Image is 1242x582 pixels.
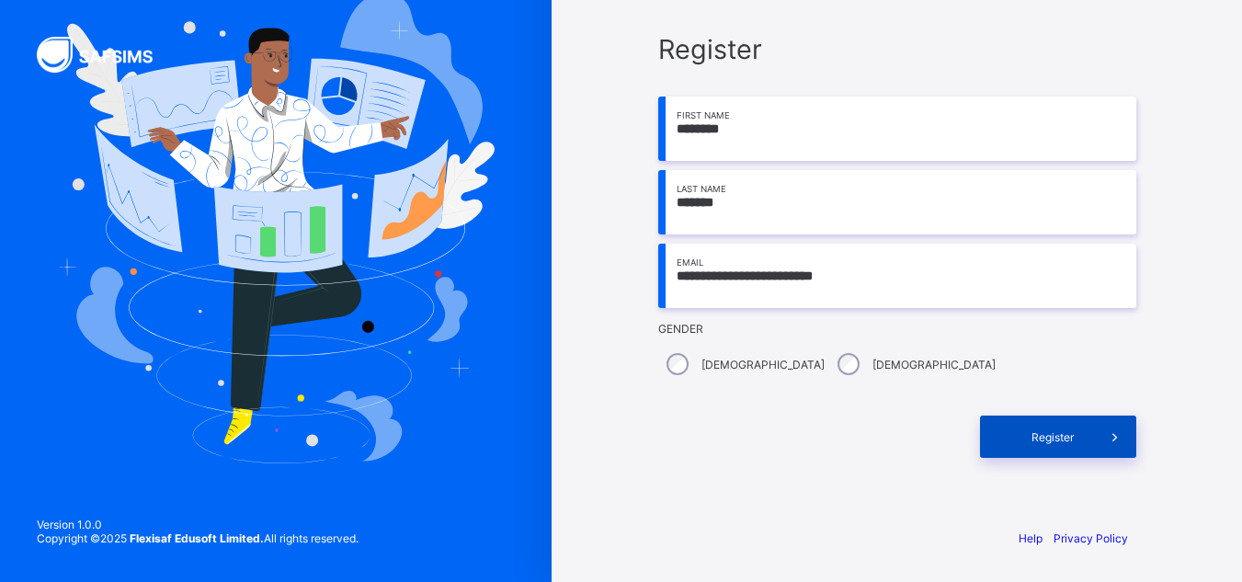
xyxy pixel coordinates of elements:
[1019,531,1043,545] a: Help
[872,358,996,371] label: [DEMOGRAPHIC_DATA]
[37,37,175,73] img: SAFSIMS Logo
[37,531,359,545] span: Copyright © 2025 All rights reserved.
[37,518,359,531] span: Version 1.0.0
[701,358,825,371] label: [DEMOGRAPHIC_DATA]
[658,33,1136,65] span: Register
[658,322,1136,336] span: Gender
[1054,531,1128,545] a: Privacy Policy
[1012,430,1094,444] span: Register
[130,531,264,545] strong: Flexisaf Edusoft Limited.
